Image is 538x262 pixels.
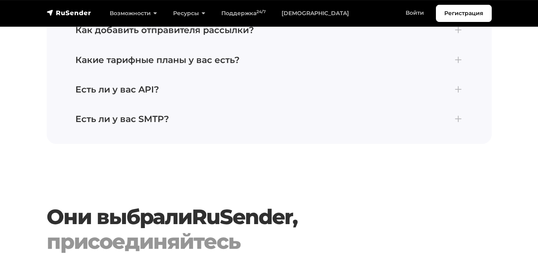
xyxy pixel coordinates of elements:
[192,204,292,229] a: RuSender
[47,205,492,254] h3: Они выбрали ,
[75,85,463,95] h4: Есть ли у вас API?
[398,5,432,21] a: Войти
[274,5,357,22] a: [DEMOGRAPHIC_DATA]
[47,9,91,17] img: RuSender
[75,25,463,35] h4: Как добавить отправителя рассылки?
[75,55,463,65] h4: Какие тарифные планы у вас есть?
[75,114,463,124] h4: Есть ли у вас SMTP?
[213,5,274,22] a: Поддержка24/7
[102,5,165,22] a: Возможности
[165,5,213,22] a: Ресурсы
[256,9,266,14] sup: 24/7
[47,229,492,254] div: присоединяйтесь
[436,5,492,22] a: Регистрация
